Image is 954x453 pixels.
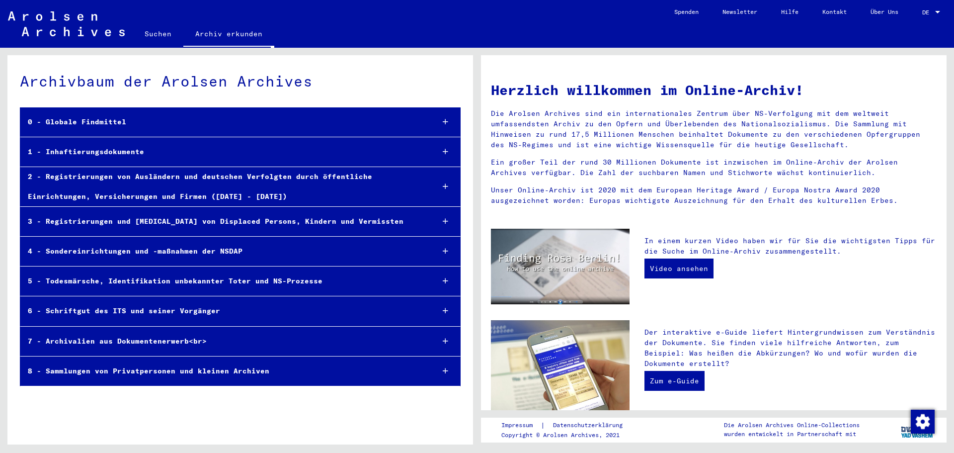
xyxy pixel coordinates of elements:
p: wurden entwickelt in Partnerschaft mit [724,430,860,439]
p: In einem kurzen Video haben wir für Sie die wichtigsten Tipps für die Suche im Online-Archiv zusa... [644,236,937,257]
img: yv_logo.png [899,417,936,442]
a: Suchen [133,22,183,46]
div: 8 - Sammlungen von Privatpersonen und kleinen Archiven [20,362,426,381]
img: eguide.jpg [491,320,630,413]
div: 0 - Globale Findmittel [20,112,426,132]
h1: Herzlich willkommen im Online-Archiv! [491,80,937,100]
div: Archivbaum der Arolsen Archives [20,70,461,92]
a: Zum e-Guide [644,371,705,391]
a: Datenschutzerklärung [545,420,635,431]
div: 6 - Schriftgut des ITS und seiner Vorgänger [20,301,426,321]
div: 5 - Todesmärsche, Identifikation unbekannter Toter und NS-Prozesse [20,272,426,291]
div: 3 - Registrierungen und [MEDICAL_DATA] von Displaced Persons, Kindern und Vermissten [20,212,426,231]
div: Zustimmung ändern [910,409,934,433]
div: 1 - Inhaftierungsdokumente [20,142,426,162]
img: Arolsen_neg.svg [8,11,125,36]
img: Zustimmung ändern [911,410,935,434]
img: video.jpg [491,229,630,304]
a: Video ansehen [644,259,714,278]
p: Unser Online-Archiv ist 2020 mit dem European Heritage Award / Europa Nostra Award 2020 ausgezeic... [491,185,937,206]
a: Impressum [501,420,541,431]
p: Copyright © Arolsen Archives, 2021 [501,431,635,440]
div: | [501,420,635,431]
div: 7 - Archivalien aus Dokumentenerwerb<br> [20,332,426,351]
p: Der interaktive e-Guide liefert Hintergrundwissen zum Verständnis der Dokumente. Sie finden viele... [644,327,937,369]
div: 4 - Sondereinrichtungen und -maßnahmen der NSDAP [20,242,426,261]
p: Die Arolsen Archives Online-Collections [724,421,860,430]
p: Ein großer Teil der rund 30 Millionen Dokumente ist inzwischen im Online-Archiv der Arolsen Archi... [491,157,937,178]
div: 2 - Registrierungen von Ausländern und deutschen Verfolgten durch öffentliche Einrichtungen, Vers... [20,167,426,206]
a: Archiv erkunden [183,22,274,48]
span: DE [922,9,933,16]
p: Die Arolsen Archives sind ein internationales Zentrum über NS-Verfolgung mit dem weltweit umfasse... [491,108,937,150]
